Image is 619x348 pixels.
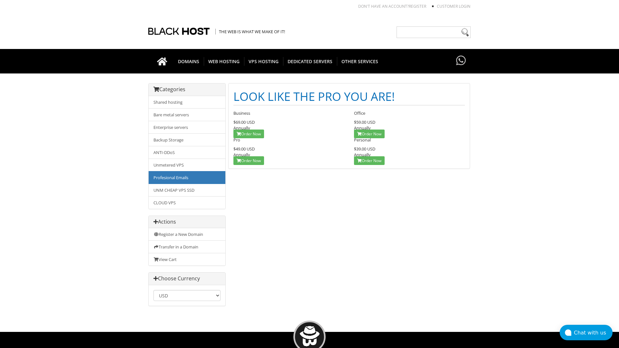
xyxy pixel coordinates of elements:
[204,57,244,66] span: WEB HOSTING
[233,88,465,105] h1: LOOK LIKE THE PRO YOU ARE!
[409,4,426,9] a: REGISTER
[151,49,174,73] a: Go to homepage
[149,159,225,171] a: Unmetered VPS
[149,96,225,109] a: Shared hosting
[149,121,225,134] a: Enterprise servers
[337,49,383,73] a: OTHER SERVICES
[574,330,613,336] div: Chat with us
[153,87,221,92] h3: Categories
[337,57,383,66] span: OTHER SERVICES
[437,4,470,9] a: Customer Login
[354,146,375,152] span: $39.00 USD
[354,130,385,138] a: Order Now
[149,171,225,184] a: Profesional Emails
[354,110,365,116] span: Office
[233,156,264,165] a: Order Now
[244,49,283,73] a: VPS HOSTING
[233,146,255,152] span: $49.00 USD
[215,29,285,34] span: The Web is what we make of it!
[397,26,471,38] input: Need help?
[455,49,467,73] a: Have questions?
[244,57,283,66] span: VPS HOSTING
[233,146,344,158] div: Annually
[173,49,204,73] a: DOMAINS
[354,119,375,125] span: $59.00 USD
[354,119,465,131] div: Annually
[149,228,225,241] a: Register a New Domain
[283,57,337,66] span: DEDICATED SERVERS
[233,119,255,125] span: $69.00 USD
[149,146,225,159] a: ANTI-DDoS
[233,119,344,131] div: Annually
[354,156,385,165] a: Order Now
[173,57,204,66] span: DOMAINS
[349,4,426,9] li: Don't have an account?
[149,240,225,253] a: Transfer in a Domain
[149,253,225,266] a: View Cart
[153,219,221,225] h3: Actions
[149,184,225,197] a: UNM CHEAP VPS SSD
[233,137,240,143] span: Pro
[233,110,250,116] span: Business
[149,133,225,146] a: Backup Storage
[283,49,337,73] a: DEDICATED SERVERS
[300,326,320,346] img: BlackHOST mascont, Blacky.
[560,325,613,340] button: Chat with us
[204,49,244,73] a: WEB HOSTING
[153,276,221,282] h3: Choose Currency
[233,130,264,138] a: Order Now
[149,108,225,121] a: Bare metal servers
[354,146,465,158] div: Annually
[354,137,371,143] span: Personal
[149,196,225,209] a: CLOUD VPS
